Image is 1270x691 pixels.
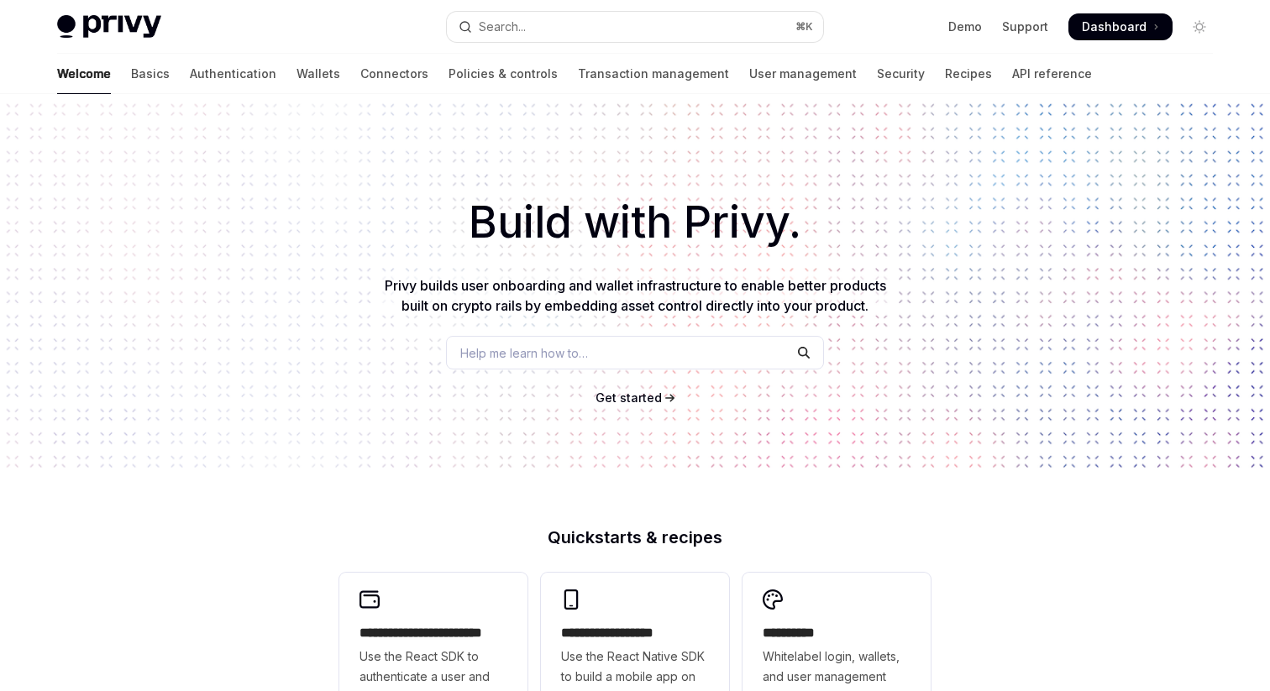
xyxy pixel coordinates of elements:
[385,277,886,314] span: Privy builds user onboarding and wallet infrastructure to enable better products built on crypto ...
[360,54,428,94] a: Connectors
[596,390,662,405] span: Get started
[596,390,662,406] a: Get started
[795,20,813,34] span: ⌘ K
[339,529,931,546] h2: Quickstarts & recipes
[945,54,992,94] a: Recipes
[1082,18,1147,35] span: Dashboard
[57,54,111,94] a: Welcome
[877,54,925,94] a: Security
[460,344,588,362] span: Help me learn how to…
[1068,13,1173,40] a: Dashboard
[1186,13,1213,40] button: Toggle dark mode
[479,17,526,37] div: Search...
[948,18,982,35] a: Demo
[447,12,823,42] button: Open search
[190,54,276,94] a: Authentication
[749,54,857,94] a: User management
[27,190,1243,255] h1: Build with Privy.
[449,54,558,94] a: Policies & controls
[297,54,340,94] a: Wallets
[57,15,161,39] img: light logo
[1012,54,1092,94] a: API reference
[578,54,729,94] a: Transaction management
[1002,18,1048,35] a: Support
[131,54,170,94] a: Basics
